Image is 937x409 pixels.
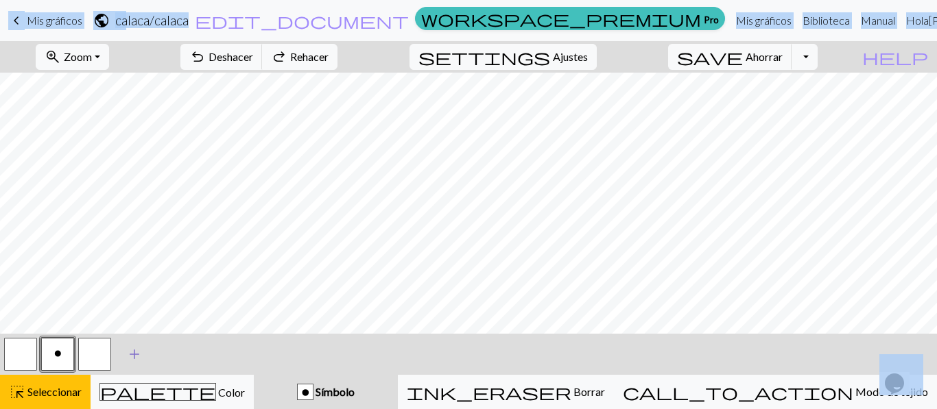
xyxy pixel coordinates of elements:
[271,47,287,66] span: redo
[398,375,614,409] button: Borrar
[879,354,923,395] iframe: widget de chat
[302,387,309,398] font: o
[410,44,597,70] button: SettingsAjustes
[731,7,797,34] a: Mis gráficos
[8,11,25,30] span: keyboard_arrow_left
[91,375,254,409] button: Color
[316,385,355,398] font: Símbolo
[126,345,143,364] span: add
[668,44,792,70] button: Ahorrar
[797,7,855,34] a: Biblioteca
[418,47,550,66] span: settings
[150,12,154,28] font: /
[64,50,92,63] font: Zoom
[93,11,110,30] span: public
[41,338,74,371] button: o
[100,382,215,401] span: palette
[862,47,928,66] span: help
[218,386,245,399] font: Color
[262,44,337,70] button: Rehacer
[9,382,25,401] span: highlight_alt
[195,11,409,30] span: edit_document
[906,14,929,27] font: Hola
[36,44,109,70] button: Zoom
[803,14,850,27] font: Biblioteca
[27,385,82,398] font: Seleccionar
[855,385,928,398] font: Modo de tejido
[180,44,263,70] button: Deshacer
[736,14,792,27] font: Mis gráficos
[115,12,150,28] font: calaca
[704,13,719,25] font: Pro
[418,49,550,65] i: Settings
[254,375,398,409] button: o Símbolo
[677,47,743,66] span: save
[623,382,853,401] span: call_to_action
[27,14,82,27] font: Mis gráficos
[290,50,329,63] font: Rehacer
[855,7,901,34] a: Manual
[54,348,62,359] span: purl
[573,385,605,398] font: Borrar
[553,50,588,63] font: Ajustes
[8,9,82,32] a: Mis gráficos
[407,382,571,401] span: ink_eraser
[746,50,783,63] font: Ahorrar
[209,50,253,63] font: Deshacer
[154,12,189,28] font: calaca
[614,375,937,409] button: Modo de tejido
[421,9,701,28] span: workspace_premium
[415,7,725,30] a: Pro
[861,14,895,27] font: Manual
[189,47,206,66] span: undo
[45,47,61,66] span: zoom_in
